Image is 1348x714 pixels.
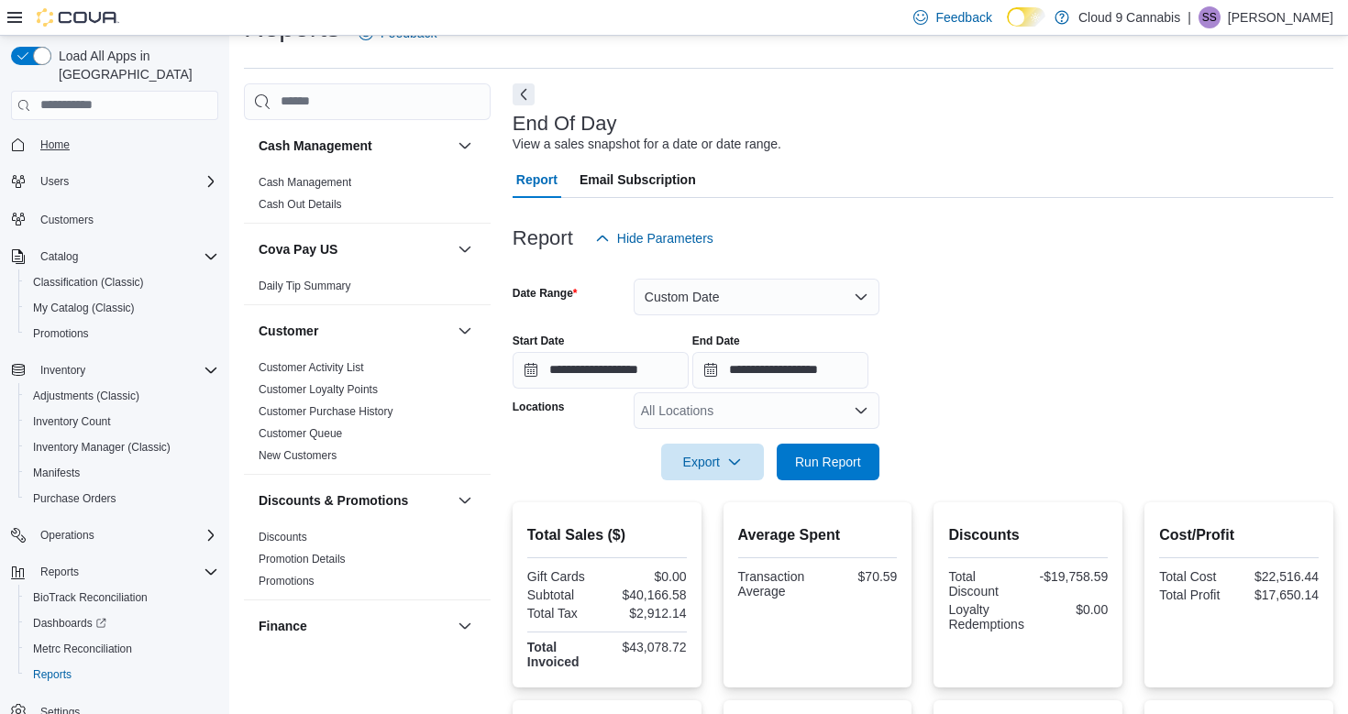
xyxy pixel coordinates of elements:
button: Discounts & Promotions [454,489,476,511]
a: Cash Out Details [259,198,342,211]
button: Next [513,83,535,105]
span: Feedback [935,8,991,27]
span: Adjustments (Classic) [26,385,218,407]
button: Reports [4,559,226,585]
a: BioTrack Reconciliation [26,587,155,609]
a: Customer Purchase History [259,405,393,418]
span: BioTrack Reconciliation [26,587,218,609]
span: Users [33,170,218,192]
span: Purchase Orders [26,488,218,510]
a: Customers [33,209,101,231]
p: Cloud 9 Cannabis [1078,6,1180,28]
span: Load All Apps in [GEOGRAPHIC_DATA] [51,47,218,83]
a: Cash Management [259,176,351,189]
div: Subtotal [527,588,603,602]
button: Cash Management [259,137,450,155]
span: Customers [33,207,218,230]
span: Inventory [33,359,218,381]
button: Cova Pay US [454,238,476,260]
span: Inventory Count [33,414,111,429]
h2: Average Spent [738,524,898,546]
div: Transaction Average [738,569,814,599]
a: Daily Tip Summary [259,280,351,292]
a: Promotions [26,323,96,345]
button: Open list of options [854,403,868,418]
div: Gift Cards [527,569,603,584]
button: Customer [259,322,450,340]
label: Locations [513,400,565,414]
span: Promotions [33,326,89,341]
a: Customer Loyalty Points [259,383,378,396]
div: Total Cost [1159,569,1235,584]
button: Users [4,169,226,194]
button: Users [33,170,76,192]
div: View a sales snapshot for a date or date range. [513,135,781,154]
button: Inventory Count [18,409,226,434]
div: Total Discount [948,569,1024,599]
span: Reports [26,664,218,686]
a: Dashboards [26,612,114,634]
span: Metrc Reconciliation [33,642,132,656]
div: Sarbjot Singh [1199,6,1221,28]
div: $0.00 [611,569,687,584]
span: Catalog [40,249,78,264]
span: My Catalog (Classic) [26,297,218,319]
button: Catalog [33,246,85,268]
span: Reports [33,667,72,682]
a: New Customers [259,449,337,462]
a: Classification (Classic) [26,271,151,293]
div: $17,650.14 [1243,588,1319,602]
button: Inventory Manager (Classic) [18,434,226,460]
span: Catalog [33,246,218,268]
span: Run Report [795,453,861,471]
div: $70.59 [821,569,897,584]
div: Customer [244,357,491,474]
span: Purchase Orders [33,491,116,506]
span: Report [516,161,558,198]
a: Purchase Orders [26,488,124,510]
button: Cova Pay US [259,240,450,258]
div: $0.00 [1032,602,1108,617]
a: Manifests [26,462,87,484]
a: My Catalog (Classic) [26,297,142,319]
span: Operations [40,528,94,543]
span: Reports [33,561,218,583]
button: Cash Management [454,135,476,157]
a: Home [33,134,77,156]
button: Home [4,131,226,158]
span: Email Subscription [580,161,696,198]
button: Customer [454,320,476,342]
button: Classification (Classic) [18,269,226,295]
h3: Cash Management [259,137,372,155]
input: Press the down key to open a popover containing a calendar. [692,352,868,389]
a: Reports [26,664,79,686]
button: Hide Parameters [588,220,721,257]
a: Dashboards [18,610,226,636]
span: Reports [40,565,79,579]
span: SS [1202,6,1217,28]
h2: Cost/Profit [1159,524,1319,546]
div: Discounts & Promotions [244,526,491,599]
h2: Total Sales ($) [527,524,687,546]
button: BioTrack Reconciliation [18,585,226,610]
button: Adjustments (Classic) [18,383,226,409]
h3: Report [513,227,573,249]
button: Discounts & Promotions [259,491,450,510]
div: $43,078.72 [611,640,687,654]
button: Run Report [777,444,879,480]
a: Promotions [259,575,315,588]
span: Inventory Count [26,411,218,433]
a: Customer Queue [259,427,342,440]
button: Inventory [4,357,226,383]
a: Customer Activity List [259,361,364,374]
h3: End Of Day [513,113,617,135]
div: Loyalty Redemptions [948,602,1024,632]
button: Inventory [33,359,93,381]
button: Manifests [18,460,226,486]
div: Total Tax [527,606,603,621]
span: Classification (Classic) [26,271,218,293]
h3: Finance [259,617,307,635]
button: Reports [33,561,86,583]
span: Hide Parameters [617,229,713,247]
button: Purchase Orders [18,486,226,511]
